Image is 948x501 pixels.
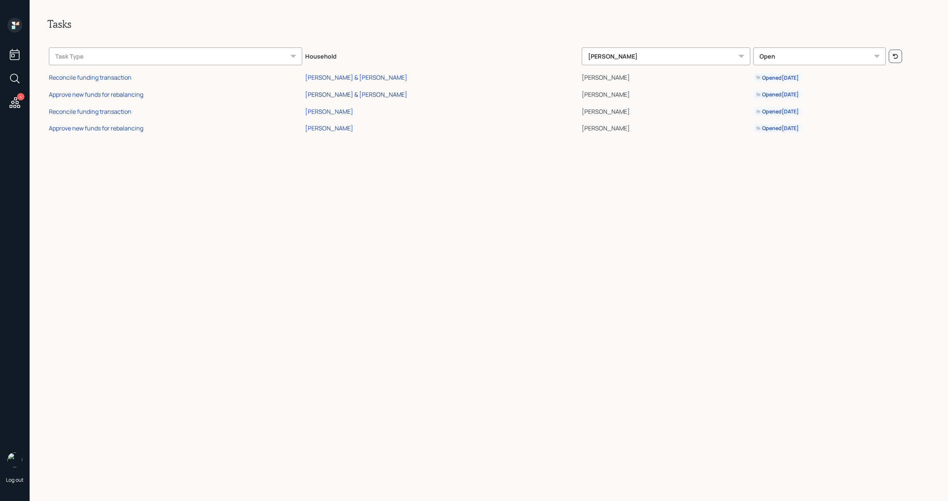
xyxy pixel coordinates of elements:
div: Opened [DATE] [756,91,799,98]
div: Reconcile funding transaction [49,73,131,82]
div: Approve new funds for rebalancing [49,90,143,99]
div: [PERSON_NAME] [305,107,353,116]
div: Opened [DATE] [756,108,799,115]
div: [PERSON_NAME] [305,124,353,132]
td: [PERSON_NAME] [580,119,752,136]
div: [PERSON_NAME] & [PERSON_NAME] [305,90,407,99]
div: Reconcile funding transaction [49,107,131,116]
td: [PERSON_NAME] [580,102,752,119]
div: [PERSON_NAME] & [PERSON_NAME] [305,73,407,82]
td: [PERSON_NAME] [580,85,752,102]
img: michael-russo-headshot.png [7,452,22,467]
h2: Tasks [47,18,930,30]
div: 4 [17,93,24,100]
div: Open [753,47,886,65]
div: Opened [DATE] [756,125,799,132]
div: [PERSON_NAME] [582,47,750,65]
div: Task Type [49,47,302,65]
td: [PERSON_NAME] [580,68,752,85]
div: Approve new funds for rebalancing [49,124,143,132]
div: Opened [DATE] [756,74,799,82]
th: Household [304,42,580,68]
div: Log out [6,476,24,483]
